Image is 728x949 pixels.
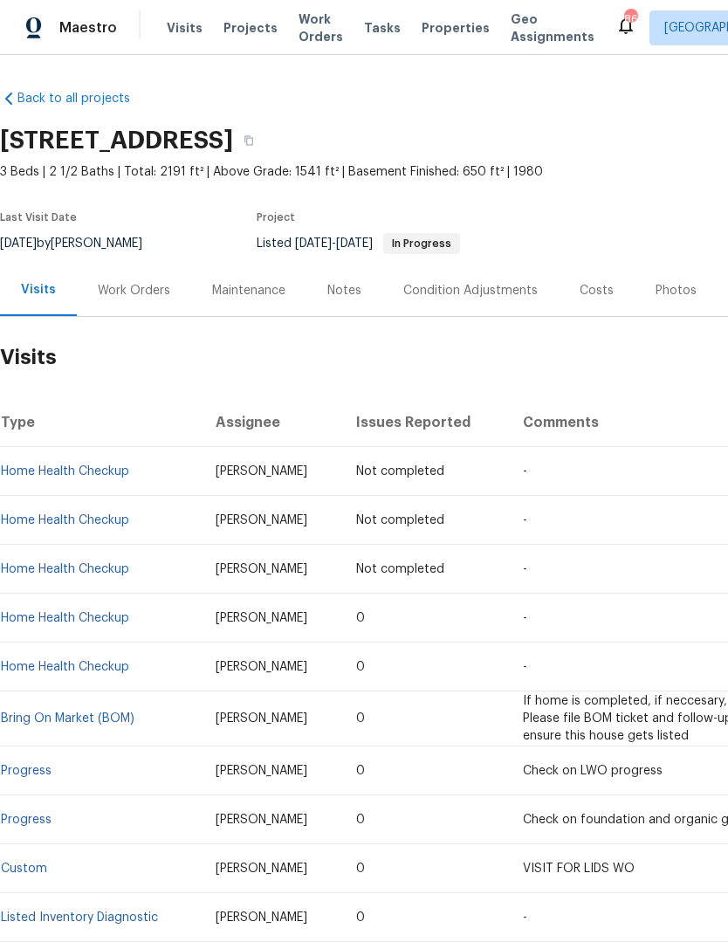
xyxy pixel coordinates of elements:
[523,465,527,478] span: -
[356,612,365,624] span: 0
[523,765,663,777] span: Check on LWO progress
[356,563,444,575] span: Not completed
[212,282,285,299] div: Maintenance
[523,661,527,673] span: -
[1,514,129,526] a: Home Health Checkup
[202,398,342,447] th: Assignee
[216,814,307,826] span: [PERSON_NAME]
[59,19,117,37] span: Maestro
[356,911,365,924] span: 0
[299,10,343,45] span: Work Orders
[422,19,490,37] span: Properties
[216,765,307,777] span: [PERSON_NAME]
[1,911,158,924] a: Listed Inventory Diagnostic
[216,612,307,624] span: [PERSON_NAME]
[580,282,614,299] div: Costs
[327,282,361,299] div: Notes
[233,125,264,156] button: Copy Address
[1,863,47,875] a: Custom
[216,661,307,673] span: [PERSON_NAME]
[385,238,458,249] span: In Progress
[523,612,527,624] span: -
[167,19,203,37] span: Visits
[511,10,594,45] span: Geo Assignments
[624,10,636,28] div: 86
[356,712,365,725] span: 0
[523,863,635,875] span: VISIT FOR LIDS WO
[223,19,278,37] span: Projects
[403,282,538,299] div: Condition Adjustments
[216,911,307,924] span: [PERSON_NAME]
[523,563,527,575] span: -
[98,282,170,299] div: Work Orders
[656,282,697,299] div: Photos
[336,237,373,250] span: [DATE]
[1,814,52,826] a: Progress
[216,465,307,478] span: [PERSON_NAME]
[1,563,129,575] a: Home Health Checkup
[295,237,332,250] span: [DATE]
[1,712,134,725] a: Bring On Market (BOM)
[21,281,56,299] div: Visits
[523,911,527,924] span: -
[295,237,373,250] span: -
[342,398,509,447] th: Issues Reported
[364,22,401,34] span: Tasks
[1,765,52,777] a: Progress
[216,563,307,575] span: [PERSON_NAME]
[216,863,307,875] span: [PERSON_NAME]
[216,514,307,526] span: [PERSON_NAME]
[356,661,365,673] span: 0
[523,514,527,526] span: -
[257,212,295,223] span: Project
[356,514,444,526] span: Not completed
[1,612,129,624] a: Home Health Checkup
[356,863,365,875] span: 0
[356,814,365,826] span: 0
[1,465,129,478] a: Home Health Checkup
[257,237,460,250] span: Listed
[356,765,365,777] span: 0
[356,465,444,478] span: Not completed
[216,712,307,725] span: [PERSON_NAME]
[1,661,129,673] a: Home Health Checkup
